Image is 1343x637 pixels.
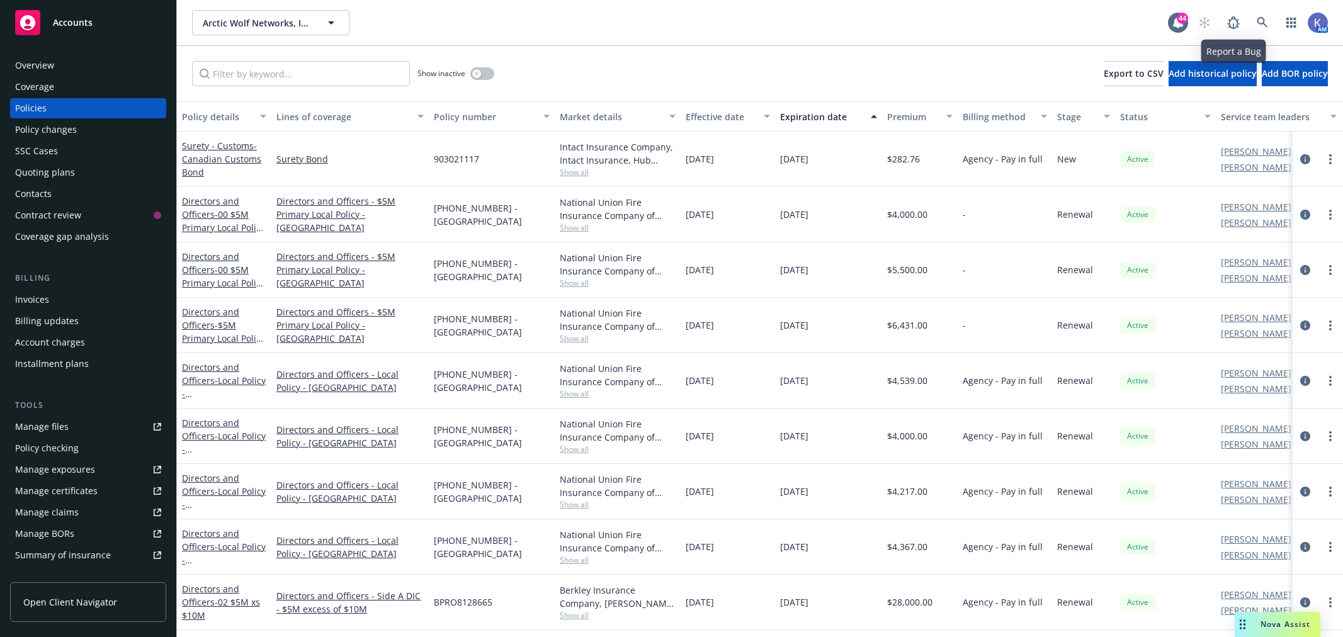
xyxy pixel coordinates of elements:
button: Stage [1052,101,1115,132]
a: circleInformation [1298,318,1313,333]
a: Summary of insurance [10,545,166,565]
a: circleInformation [1298,595,1313,610]
span: Agency - Pay in full [963,374,1043,387]
a: Surety - Customs [182,140,261,178]
span: Renewal [1057,429,1093,443]
a: Directors and Officers [182,583,260,621]
div: Summary of insurance [15,545,111,565]
span: Agency - Pay in full [963,485,1043,498]
a: more [1323,429,1338,444]
button: Market details [555,101,681,132]
span: [PHONE_NUMBER] - [GEOGRAPHIC_DATA] [434,423,550,449]
span: [PHONE_NUMBER] - [GEOGRAPHIC_DATA] [434,312,550,339]
a: Switch app [1279,10,1304,35]
span: Show all [560,333,676,344]
a: more [1323,484,1338,499]
div: National Union Fire Insurance Company of [GEOGRAPHIC_DATA], [GEOGRAPHIC_DATA], AIG [560,362,676,388]
div: Contract review [15,205,81,225]
div: National Union Fire Insurance Company of [GEOGRAPHIC_DATA], [GEOGRAPHIC_DATA], AIG [560,528,676,555]
span: Active [1125,209,1150,220]
div: Drag to move [1235,612,1250,637]
span: [DATE] [686,485,714,498]
a: [PERSON_NAME] [1221,437,1291,451]
div: Manage files [15,417,69,437]
div: Stage [1057,110,1096,123]
span: Show all [560,610,676,621]
span: Active [1125,431,1150,442]
div: National Union Fire Insurance Company of [GEOGRAPHIC_DATA], [GEOGRAPHIC_DATA], AIG [560,473,676,499]
span: Agency - Pay in full [963,152,1043,166]
span: Add BOR policy [1262,67,1328,79]
button: Effective date [681,101,775,132]
a: Directors and Officers [182,417,266,482]
span: [PHONE_NUMBER] - [GEOGRAPHIC_DATA] [434,478,550,505]
span: Active [1125,597,1150,608]
a: circleInformation [1298,484,1313,499]
div: National Union Fire Insurance Company of [GEOGRAPHIC_DATA], [GEOGRAPHIC_DATA], AIG [560,251,676,278]
a: Directors and Officers [182,251,265,329]
span: [DATE] [780,429,808,443]
a: Contract review [10,205,166,225]
span: [DATE] [780,485,808,498]
span: - 02 $5M xs $10M [182,596,260,621]
div: Policies [15,98,47,118]
div: 44 [1177,13,1188,24]
span: Accounts [53,18,93,28]
a: [PERSON_NAME] [1221,327,1291,340]
div: Lines of coverage [276,110,410,123]
div: Invoices [15,290,49,310]
div: Quoting plans [15,162,75,183]
span: Nova Assist [1261,619,1310,629]
a: Account charges [10,332,166,352]
div: SSC Cases [15,141,58,161]
a: more [1323,207,1338,222]
span: - Local Policy - [GEOGRAPHIC_DATA] [182,375,266,426]
span: $282.76 [887,152,920,166]
button: Policy number [429,101,555,132]
a: Manage BORs [10,524,166,544]
a: more [1323,539,1338,555]
a: [PERSON_NAME] [1221,493,1291,506]
a: circleInformation [1298,429,1313,444]
button: Status [1115,101,1216,132]
a: Directors and Officers - Side A DIC - $5M excess of $10M [276,589,424,616]
a: [PERSON_NAME] [1221,271,1291,285]
a: Directors and Officers [182,361,266,426]
a: [PERSON_NAME] [1221,216,1291,229]
a: [PERSON_NAME] [1221,161,1291,174]
a: Coverage [10,77,166,97]
a: Directors and Officers [182,195,265,273]
span: Show all [560,278,676,288]
span: - [963,263,966,276]
span: Agency - Pay in full [963,429,1043,443]
a: Directors and Officers - Local Policy - [GEOGRAPHIC_DATA] [276,478,424,505]
a: [PERSON_NAME] [1221,382,1291,395]
a: [PERSON_NAME] [1221,200,1291,213]
div: Expiration date [780,110,863,123]
a: Directors and Officers [182,306,265,384]
a: circleInformation [1298,539,1313,555]
span: [DATE] [780,263,808,276]
button: Add historical policy [1169,61,1257,86]
span: Show all [560,222,676,233]
a: Quoting plans [10,162,166,183]
a: more [1323,373,1338,388]
span: Renewal [1057,263,1093,276]
span: $4,367.00 [887,540,927,553]
div: Billing updates [15,311,79,331]
a: more [1323,318,1338,333]
a: circleInformation [1298,207,1313,222]
div: Overview [15,55,54,76]
a: Policy changes [10,120,166,140]
a: [PERSON_NAME] [1221,256,1291,269]
span: Agency - Pay in full [963,540,1043,553]
span: - Local Policy - [GEOGRAPHIC_DATA] [182,485,266,537]
input: Filter by keyword... [192,61,410,86]
span: [PHONE_NUMBER] - [GEOGRAPHIC_DATA] [434,534,550,560]
div: Billing [10,272,166,285]
a: [PERSON_NAME] [1221,311,1291,324]
a: Manage exposures [10,459,166,480]
span: Open Client Navigator [23,595,117,609]
span: [PHONE_NUMBER] - [GEOGRAPHIC_DATA] [434,201,550,228]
